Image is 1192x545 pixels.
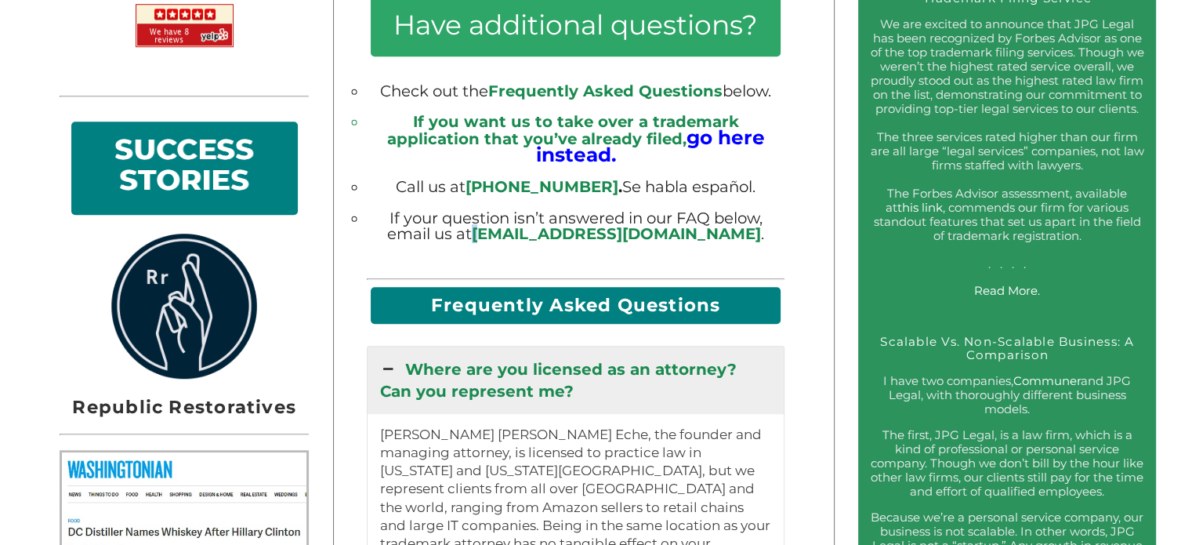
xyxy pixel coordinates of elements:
li: Check out the below. [367,84,784,100]
p: The first, JPG Legal, is a law firm, which is a kind of professional or personal service company.... [870,428,1144,499]
span: Frequently Asked Questions [488,82,723,100]
a: Where are you licensed as an attorney? Can you represent me? [368,347,783,414]
a: go here instead. [536,129,765,165]
h2: Republic Restoratives [60,392,309,422]
p: I have two companies, and JPG Legal, with thoroughly different business models. [870,374,1144,416]
a: Read More. [974,283,1040,298]
a: Communer [1013,373,1081,388]
a: [PHONE_NUMBER]‬ [466,177,618,196]
a: [EMAIL_ADDRESS][DOMAIN_NAME] [472,224,761,243]
li: If you want us to take over a trademark application that you’ve already filed, [367,114,784,164]
b: . [466,177,622,196]
h2: Frequently Asked Questions [371,287,781,324]
big: go here instead. [536,125,765,166]
li: If your question isn’t answered in our FAQ below, email us at . [367,211,784,242]
p: We are excited to announce that JPG Legal has been recognized by Forbes Advisor as one of the top... [870,17,1144,271]
li: Call us at Se habla español. [367,180,784,195]
img: JPG Legal [136,4,234,47]
a: this link [897,200,943,215]
h2: SUCCESS STORIES [83,134,286,204]
img: rrlogo.png [107,234,262,379]
a: Scalable Vs. Non-Scalable Business: A Comparison [880,334,1134,362]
